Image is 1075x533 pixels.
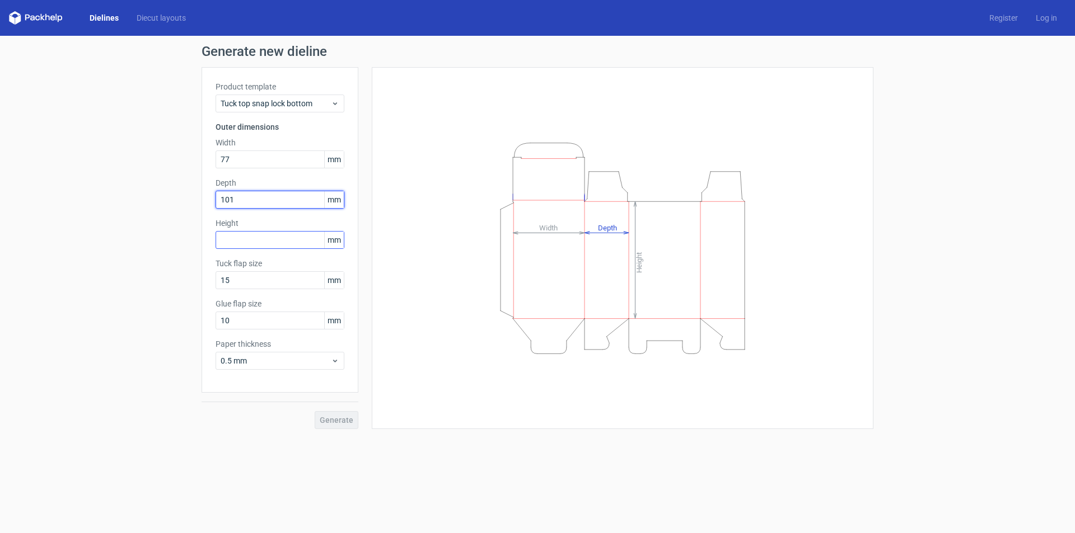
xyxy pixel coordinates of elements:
span: mm [324,272,344,289]
label: Depth [216,177,344,188]
label: Product template [216,81,344,92]
span: mm [324,151,344,168]
h1: Generate new dieline [202,45,873,58]
h3: Outer dimensions [216,121,344,133]
span: Tuck top snap lock bottom [221,98,331,109]
a: Log in [1027,12,1066,23]
a: Register [980,12,1027,23]
span: mm [324,232,344,248]
label: Height [216,218,344,229]
span: mm [324,191,344,208]
tspan: Height [635,252,643,272]
label: Glue flap size [216,298,344,309]
tspan: Depth [598,223,617,232]
label: Width [216,137,344,148]
span: mm [324,312,344,329]
a: Diecut layouts [128,12,195,23]
a: Dielines [81,12,128,23]
label: Tuck flap size [216,258,344,269]
span: 0.5 mm [221,355,331,366]
label: Paper thickness [216,338,344,350]
tspan: Width [539,223,558,232]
